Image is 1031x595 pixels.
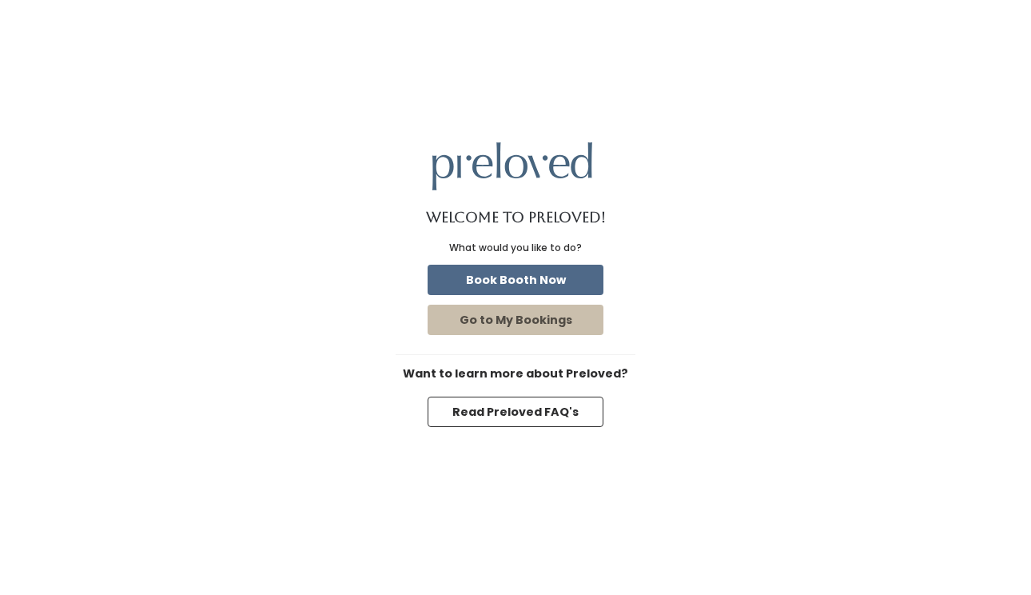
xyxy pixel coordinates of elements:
[432,142,592,190] img: preloved logo
[426,210,606,226] h1: Welcome to Preloved!
[428,305,603,335] button: Go to My Bookings
[424,301,607,338] a: Go to My Bookings
[428,397,603,427] button: Read Preloved FAQ's
[449,241,582,255] div: What would you like to do?
[428,265,603,295] button: Book Booth Now
[396,368,635,381] h6: Want to learn more about Preloved?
